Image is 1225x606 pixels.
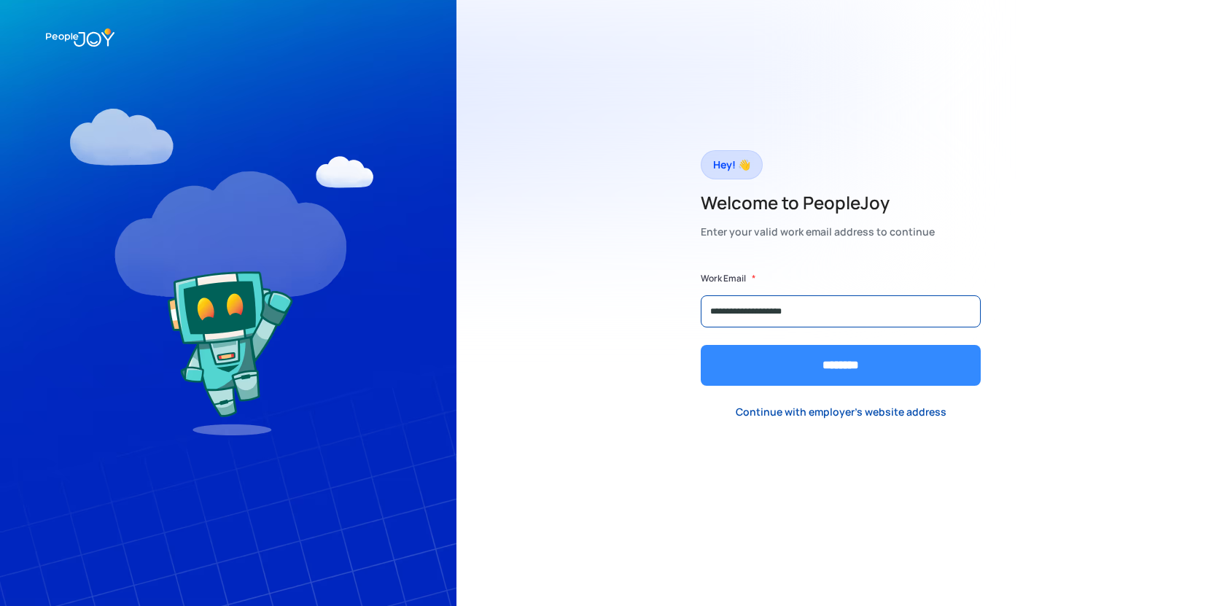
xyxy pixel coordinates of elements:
[713,155,750,175] div: Hey! 👋
[736,405,946,419] div: Continue with employer's website address
[701,271,746,286] label: Work Email
[724,397,958,427] a: Continue with employer's website address
[701,271,981,386] form: Form
[701,222,935,242] div: Enter your valid work email address to continue
[701,191,935,214] h2: Welcome to PeopleJoy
